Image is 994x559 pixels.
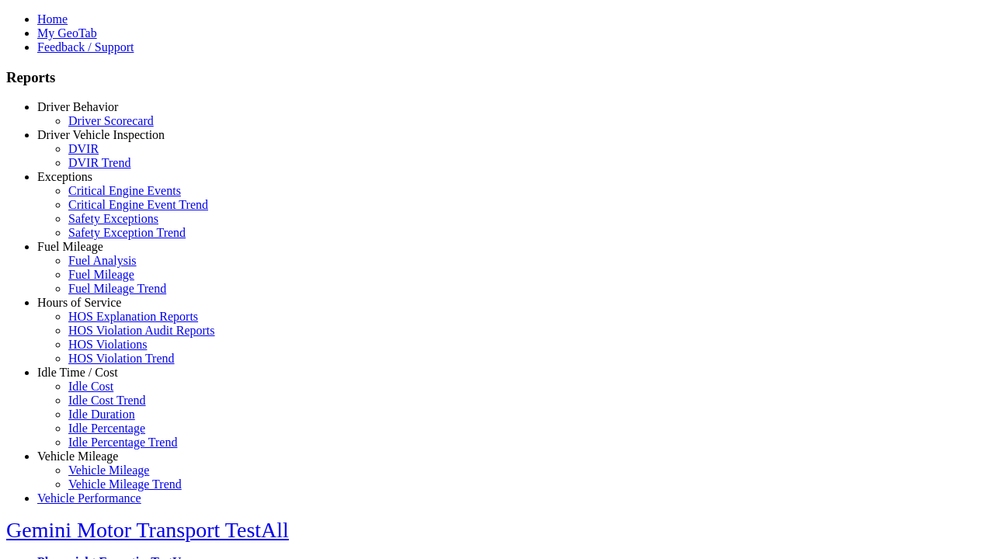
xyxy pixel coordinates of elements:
[6,69,988,86] h3: Reports
[68,408,135,421] a: Idle Duration
[68,156,130,169] a: DVIR Trend
[37,128,165,141] a: Driver Vehicle Inspection
[37,491,141,505] a: Vehicle Performance
[37,100,118,113] a: Driver Behavior
[68,352,175,365] a: HOS Violation Trend
[37,296,121,309] a: Hours of Service
[37,366,118,379] a: Idle Time / Cost
[68,142,99,155] a: DVIR
[37,450,118,463] a: Vehicle Mileage
[68,380,113,393] a: Idle Cost
[68,254,137,267] a: Fuel Analysis
[68,114,154,127] a: Driver Scorecard
[37,12,68,26] a: Home
[68,310,198,323] a: HOS Explanation Reports
[68,477,182,491] a: Vehicle Mileage Trend
[68,394,146,407] a: Idle Cost Trend
[68,198,208,211] a: Critical Engine Event Trend
[37,26,97,40] a: My GeoTab
[68,436,177,449] a: Idle Percentage Trend
[68,282,166,295] a: Fuel Mileage Trend
[6,518,289,542] a: Gemini Motor Transport TestAll
[68,212,158,225] a: Safety Exceptions
[68,324,215,337] a: HOS Violation Audit Reports
[68,338,147,351] a: HOS Violations
[37,40,134,54] a: Feedback / Support
[68,268,134,281] a: Fuel Mileage
[68,226,186,239] a: Safety Exception Trend
[68,422,145,435] a: Idle Percentage
[37,240,103,253] a: Fuel Mileage
[68,464,149,477] a: Vehicle Mileage
[68,184,181,197] a: Critical Engine Events
[37,170,92,183] a: Exceptions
